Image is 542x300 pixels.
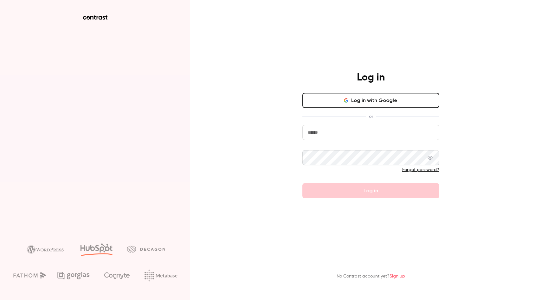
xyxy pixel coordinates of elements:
a: Forgot password? [402,168,439,172]
p: No Contrast account yet? [337,273,405,280]
button: Log in with Google [302,93,439,108]
h4: Log in [357,71,385,84]
img: decagon [127,246,165,252]
span: or [366,113,376,120]
a: Sign up [390,274,405,278]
